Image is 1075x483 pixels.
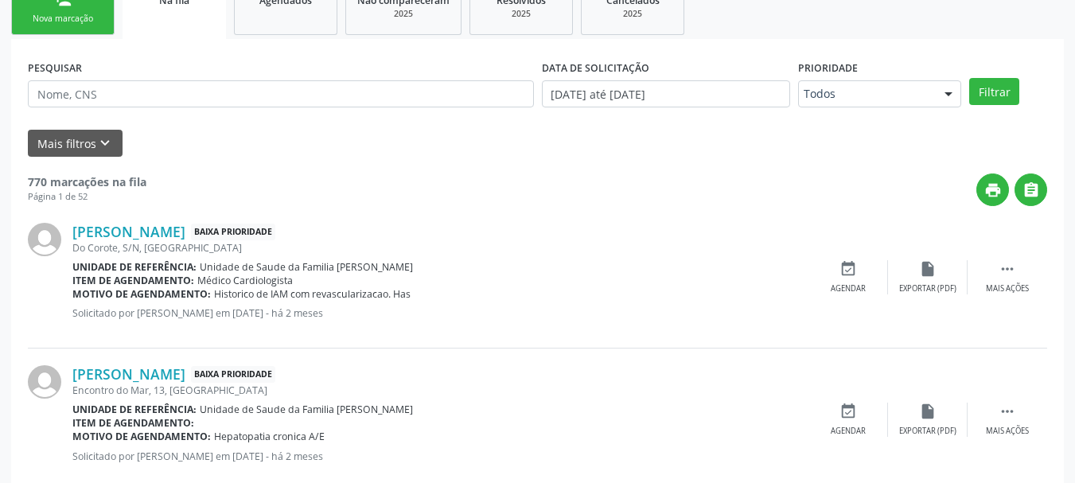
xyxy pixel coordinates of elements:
i:  [1022,181,1040,199]
label: PESQUISAR [28,56,82,80]
i:  [999,403,1016,420]
i: insert_drive_file [919,403,937,420]
div: 2025 [357,8,450,20]
b: Unidade de referência: [72,403,197,416]
span: Unidade de Saude da Familia [PERSON_NAME] [200,403,413,416]
p: Solicitado por [PERSON_NAME] em [DATE] - há 2 meses [72,450,808,463]
div: 2025 [593,8,672,20]
a: [PERSON_NAME] [72,223,185,240]
span: Unidade de Saude da Familia [PERSON_NAME] [200,260,413,274]
b: Motivo de agendamento: [72,287,211,301]
span: Historico de IAM com revascularizacao. Has [214,287,411,301]
b: Item de agendamento: [72,416,194,430]
i: insert_drive_file [919,260,937,278]
a: [PERSON_NAME] [72,365,185,383]
i: event_available [839,403,857,420]
input: Nome, CNS [28,80,534,107]
div: Nova marcação [23,13,103,25]
button: print [976,173,1009,206]
b: Unidade de referência: [72,260,197,274]
label: DATA DE SOLICITAÇÃO [542,56,649,80]
p: Solicitado por [PERSON_NAME] em [DATE] - há 2 meses [72,306,808,320]
div: Exportar (PDF) [899,426,956,437]
span: Médico Cardiologista [197,274,293,287]
img: img [28,365,61,399]
div: Encontro do Mar, 13, [GEOGRAPHIC_DATA] [72,384,808,397]
b: Motivo de agendamento: [72,430,211,443]
div: Do Corote, S/N, [GEOGRAPHIC_DATA] [72,241,808,255]
div: Exportar (PDF) [899,283,956,294]
div: Mais ações [986,426,1029,437]
span: Baixa Prioridade [191,224,275,240]
input: Selecione um intervalo [542,80,791,107]
button: Filtrar [969,78,1019,105]
i: print [984,181,1002,199]
div: Mais ações [986,283,1029,294]
img: img [28,223,61,256]
div: Agendar [831,426,866,437]
span: Hepatopatia cronica A/E [214,430,325,443]
i: keyboard_arrow_down [96,134,114,152]
span: Baixa Prioridade [191,366,275,383]
label: Prioridade [798,56,858,80]
strong: 770 marcações na fila [28,174,146,189]
div: 2025 [481,8,561,20]
b: Item de agendamento: [72,274,194,287]
div: Agendar [831,283,866,294]
span: Todos [804,86,929,102]
button:  [1015,173,1047,206]
button: Mais filtroskeyboard_arrow_down [28,130,123,158]
i:  [999,260,1016,278]
div: Página 1 de 52 [28,190,146,204]
i: event_available [839,260,857,278]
